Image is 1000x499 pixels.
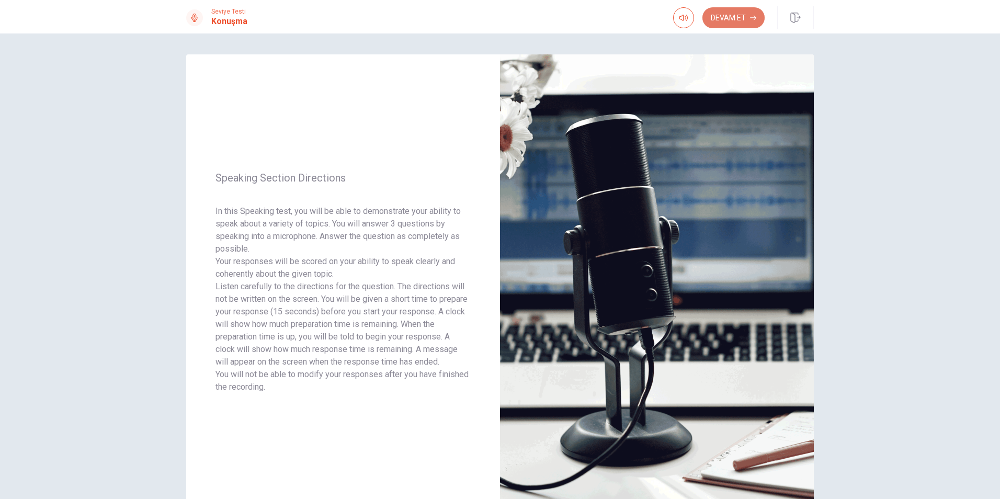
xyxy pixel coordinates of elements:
h1: Konuşma [211,15,247,28]
p: In this Speaking test, you will be able to demonstrate your ability to speak about a variety of t... [215,205,471,255]
button: Devam Et [702,7,765,28]
p: Listen carefully to the directions for the question. The directions will not be written on the sc... [215,280,471,368]
p: You will not be able to modify your responses after you have finished the recording. [215,368,471,393]
p: Your responses will be scored on your ability to speak clearly and coherently about the given topic. [215,255,471,280]
span: Speaking Section Directions [215,172,471,184]
span: Seviye Testi [211,8,247,15]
